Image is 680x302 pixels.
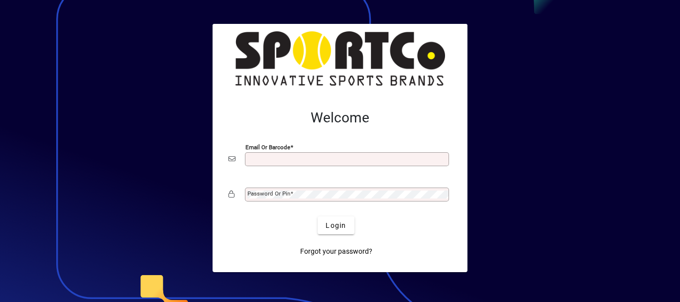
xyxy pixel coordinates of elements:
span: Login [326,220,346,231]
span: Forgot your password? [300,246,372,257]
mat-label: Email or Barcode [245,144,290,151]
mat-label: Password or Pin [247,190,290,197]
button: Login [318,216,354,234]
a: Forgot your password? [296,242,376,260]
h2: Welcome [228,109,452,126]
